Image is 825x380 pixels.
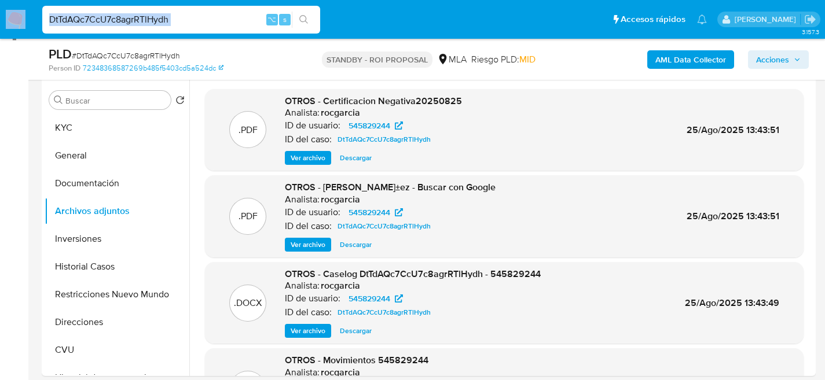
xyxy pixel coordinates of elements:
span: OTROS - Certificacion Negativa20250825 [285,94,462,108]
button: Ver archivo [285,238,331,252]
a: 545829244 [342,205,410,219]
button: Buscar [54,95,63,105]
p: Analista: [285,280,320,292]
a: 72348368587269b485f5403cd5a524dc [83,63,223,73]
span: Riesgo PLD: [471,53,536,66]
b: AML Data Collector [655,50,726,69]
button: search-icon [292,12,316,28]
span: Descargar [340,325,372,337]
span: 545829244 [349,205,390,219]
p: ID de usuario: [285,206,340,218]
a: 545829244 [342,292,410,305]
h6: rocgarcia [321,194,360,205]
span: 545829244 [349,292,390,305]
a: 545829244 [342,119,410,132]
span: 25/Ago/2025 13:43:51 [687,209,779,223]
button: Inversiones [45,225,189,253]
a: Notificaciones [697,14,707,24]
span: 545829244 [349,119,390,132]
span: OTROS - Caselog DtTdAQc7CcU7c8agrRTlHydh - 545829244 [285,267,541,281]
input: Buscar usuario o caso... [42,12,320,27]
span: DtTdAQc7CcU7c8agrRTlHydh [338,219,431,233]
span: Acciones [756,50,789,69]
button: Volver al orden por defecto [175,95,185,108]
button: Historial Casos [45,253,189,281]
span: Descargar [340,239,372,250]
span: s [283,14,287,25]
p: ID del caso: [285,220,332,232]
b: Person ID [49,63,80,73]
p: ID del caso: [285,134,332,145]
p: .PDF [239,210,258,223]
span: Accesos rápidos [621,13,685,25]
p: STANDBY - ROI PROPOSAL [322,51,432,68]
button: Ver archivo [285,151,331,165]
p: .DOCX [234,297,262,309]
button: Acciones [748,50,809,69]
span: OTROS - [PERSON_NAME]±ez - Buscar con Google [285,180,496,194]
a: Salir [804,13,816,25]
p: Analista: [285,367,320,378]
span: 3.157.3 [802,27,819,36]
p: ID del caso: [285,307,332,318]
p: ID de usuario: [285,120,340,131]
a: DtTdAQc7CcU7c8agrRTlHydh [333,132,435,146]
span: 25/Ago/2025 13:43:49 [685,296,779,309]
p: .PDF [239,124,258,136]
button: AML Data Collector [647,50,734,69]
a: DtTdAQc7CcU7c8agrRTlHydh [333,305,435,319]
span: OTROS - Movimientos 545829244 [285,353,428,367]
div: MLA [437,53,467,66]
p: ID de usuario: [285,293,340,304]
p: Analista: [285,107,320,119]
h6: rocgarcia [321,367,360,378]
button: Archivos adjuntos [45,197,189,225]
button: Direcciones [45,308,189,336]
button: General [45,142,189,169]
span: 25/Ago/2025 13:43:51 [687,123,779,136]
button: KYC [45,114,189,142]
button: Restricciones Nuevo Mundo [45,281,189,308]
p: facundo.marin@mercadolibre.com [735,14,800,25]
span: Ver archivo [291,239,325,250]
p: Analista: [285,194,320,205]
span: # DtTdAQc7CcU7c8agrRTlHydh [72,50,180,61]
span: DtTdAQc7CcU7c8agrRTlHydh [338,132,431,146]
span: Ver archivo [291,325,325,337]
h6: rocgarcia [321,280,360,292]
span: Ver archivo [291,152,325,164]
button: Documentación [45,169,189,197]
button: Ver archivo [285,324,331,338]
button: Descargar [334,151,377,165]
a: DtTdAQc7CcU7c8agrRTlHydh [333,219,435,233]
button: CVU [45,336,189,364]
h6: rocgarcia [321,107,360,119]
span: DtTdAQc7CcU7c8agrRTlHydh [338,305,431,319]
span: ⌥ [267,14,276,25]
span: Descargar [340,152,372,164]
b: PLD [49,45,72,63]
button: Descargar [334,324,377,338]
span: MID [519,53,536,66]
input: Buscar [65,95,166,106]
button: Descargar [334,238,377,252]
